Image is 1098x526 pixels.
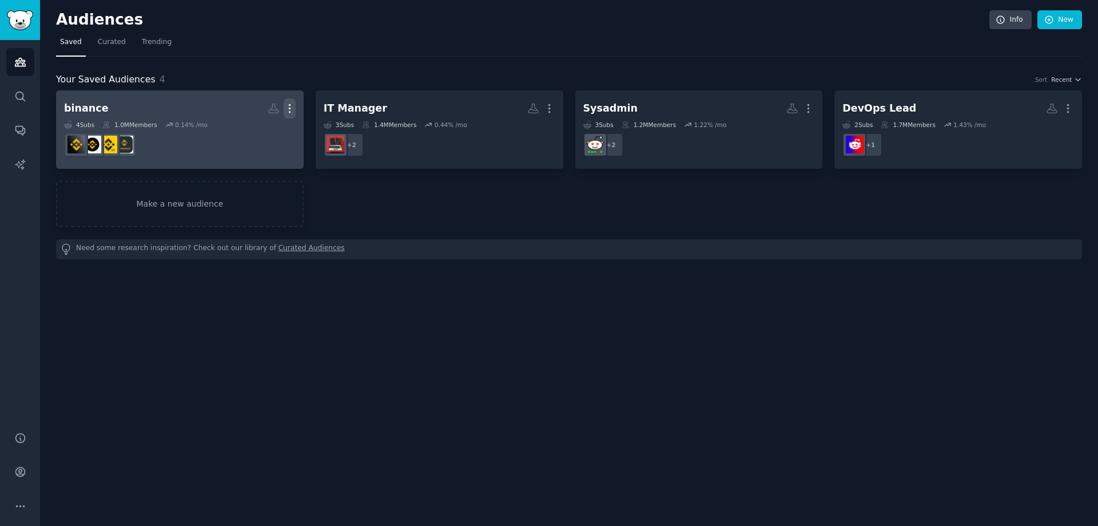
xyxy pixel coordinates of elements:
[116,136,133,153] img: BinanceTrading
[881,121,935,129] div: 1.7M Members
[102,121,157,129] div: 1.0M Members
[586,136,604,153] img: sysadmin
[324,101,387,116] div: IT Manager
[316,90,563,169] a: IT Manager3Subs1.4MMembers0.44% /mo+2techsupportgore
[100,136,117,153] img: BinanceUS
[138,33,176,57] a: Trending
[435,121,467,129] div: 0.44 % /mo
[94,33,130,57] a: Curated
[98,37,126,48] span: Curated
[56,239,1082,259] div: Need some research inspiration? Check out our library of
[622,121,676,129] div: 1.2M Members
[842,121,873,129] div: 2 Sub s
[583,121,614,129] div: 3 Sub s
[60,37,82,48] span: Saved
[1051,76,1082,84] button: Recent
[694,121,727,129] div: 1.22 % /mo
[56,181,304,227] a: Make a new audience
[599,133,623,157] div: + 2
[56,90,304,169] a: binance4Subs1.0MMembers0.14% /moBinanceTradingBinanceUSBinanceCryptobinance
[56,73,156,87] span: Your Saved Audiences
[583,101,638,116] div: Sysadmin
[64,121,94,129] div: 4 Sub s
[858,133,882,157] div: + 1
[327,136,344,153] img: techsupportgore
[834,90,1082,169] a: DevOps Lead2Subs1.7MMembers1.43% /mo+1cybersecurity
[362,121,416,129] div: 1.4M Members
[340,133,364,157] div: + 2
[64,101,109,116] div: binance
[989,10,1032,30] a: Info
[953,121,986,129] div: 1.43 % /mo
[575,90,823,169] a: Sysadmin3Subs1.2MMembers1.22% /mo+2sysadmin
[1035,76,1048,84] div: Sort
[56,11,989,29] h2: Audiences
[56,33,86,57] a: Saved
[160,74,165,85] span: 4
[324,121,354,129] div: 3 Sub s
[7,10,33,30] img: GummySearch logo
[1051,76,1072,84] span: Recent
[846,136,864,153] img: cybersecurity
[279,243,345,255] a: Curated Audiences
[175,121,208,129] div: 0.14 % /mo
[142,37,172,48] span: Trending
[83,136,101,153] img: BinanceCrypto
[1037,10,1082,30] a: New
[67,136,85,153] img: binance
[842,101,916,116] div: DevOps Lead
